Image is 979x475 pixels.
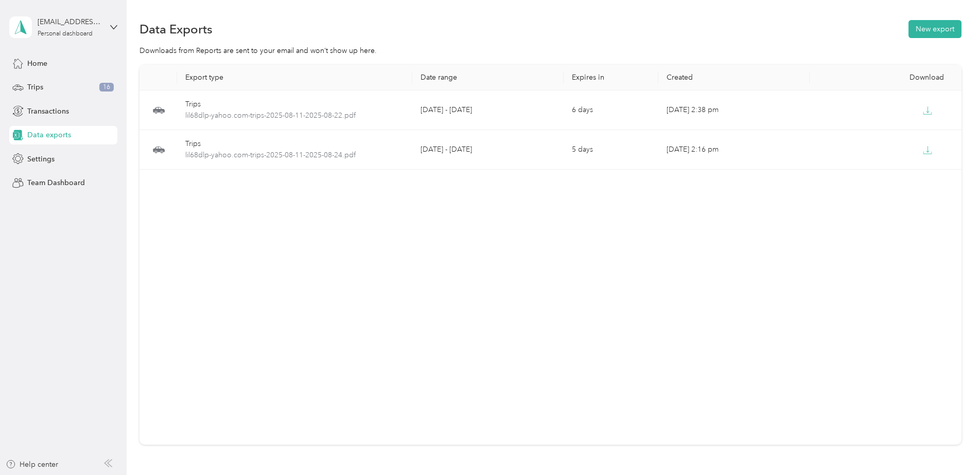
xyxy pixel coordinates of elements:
button: New export [908,20,961,38]
span: Team Dashboard [27,177,85,188]
span: lil68dlp-yahoo.com-trips-2025-08-11-2025-08-24.pdf [185,150,404,161]
div: Download [818,73,953,82]
th: Date range [412,65,564,90]
h1: Data Exports [139,24,213,34]
div: Personal dashboard [38,31,93,37]
iframe: Everlance-gr Chat Button Frame [921,417,979,475]
td: [DATE] 2:16 pm [658,130,810,170]
span: Home [27,58,47,69]
div: [EMAIL_ADDRESS][DOMAIN_NAME] [38,16,102,27]
span: Trips [27,82,43,93]
td: [DATE] 2:38 pm [658,90,810,130]
td: [DATE] - [DATE] [412,90,564,130]
span: Settings [27,154,55,165]
div: Trips [185,138,404,150]
button: Help center [6,459,58,470]
span: Data exports [27,130,71,140]
th: Export type [177,65,412,90]
td: 6 days [564,90,658,130]
span: lil68dlp-yahoo.com-trips-2025-08-11-2025-08-22.pdf [185,110,404,121]
td: [DATE] - [DATE] [412,130,564,170]
th: Created [658,65,810,90]
div: Trips [185,99,404,110]
span: Transactions [27,106,69,117]
span: 16 [99,83,114,92]
td: 5 days [564,130,658,170]
div: Downloads from Reports are sent to your email and won’t show up here. [139,45,961,56]
th: Expires in [564,65,658,90]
